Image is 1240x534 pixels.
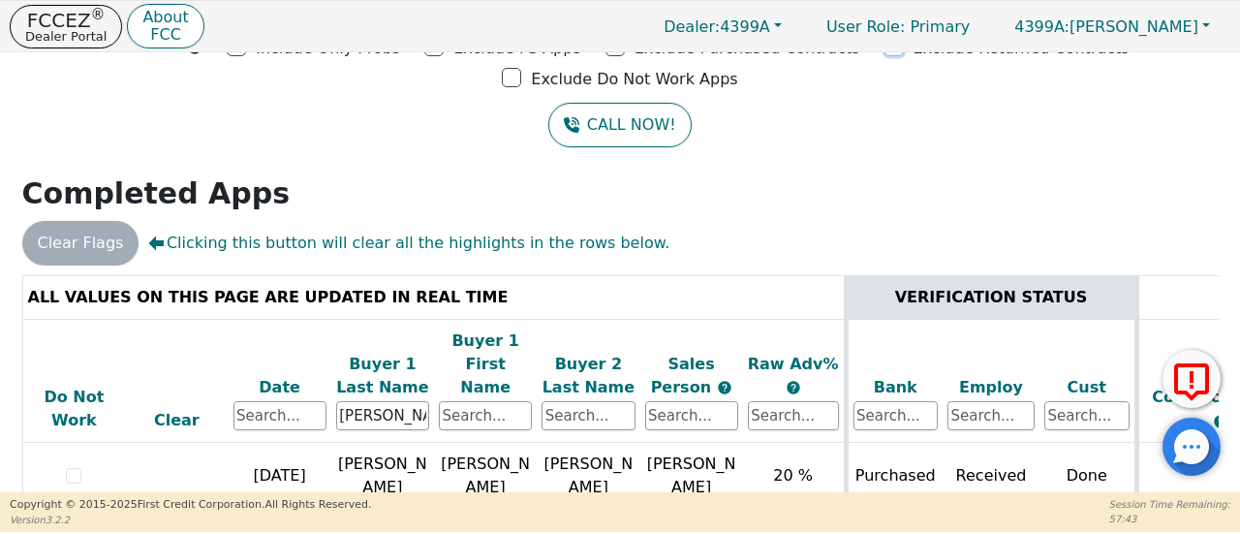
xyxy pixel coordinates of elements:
p: Version 3.2.2 [10,513,371,527]
button: Report Error to FCC [1162,350,1221,408]
td: Purchased [846,443,943,510]
p: 57:43 [1109,512,1230,526]
div: ALL VALUES ON THIS PAGE ARE UPDATED IN REAL TIME [28,286,839,309]
input: Search... [645,401,738,430]
span: 20 % [773,466,813,485]
p: Copyright © 2015- 2025 First Credit Corporation. [10,497,371,514]
p: Primary [807,8,989,46]
p: FCC [142,27,188,43]
strong: Completed Apps [22,176,291,210]
input: Search... [748,401,839,430]
input: Search... [542,401,635,430]
span: Clicking this button will clear all the highlights in the rows below. [148,232,669,255]
input: Search... [336,401,429,430]
div: Employ [947,376,1035,399]
span: Raw Adv% [748,355,839,373]
span: All Rights Reserved. [264,498,371,511]
td: Received [943,443,1039,510]
div: Cust [1044,376,1130,399]
button: CALL NOW! [548,103,691,147]
span: [PERSON_NAME] [647,455,736,496]
button: AboutFCC [127,4,203,49]
p: Session Time Remaining: [1109,497,1230,512]
div: Date [233,376,326,399]
input: Search... [853,401,939,430]
p: Dealer Portal [25,30,107,43]
div: Bank [853,376,939,399]
input: Search... [233,401,326,430]
td: [DATE] [229,443,331,510]
span: User Role : [826,17,905,36]
div: Buyer 1 Last Name [336,353,429,399]
input: Search... [1044,401,1130,430]
sup: ® [91,6,106,23]
input: Search... [439,401,532,430]
p: Exclude Do Not Work Apps [531,68,737,91]
div: Clear [130,409,223,432]
span: 4399A [664,17,770,36]
div: Buyer 2 Last Name [542,353,635,399]
td: [PERSON_NAME] [537,443,639,510]
td: [PERSON_NAME] [434,443,537,510]
td: Done [1039,443,1136,510]
button: 4399A:[PERSON_NAME] [994,12,1230,42]
a: User Role: Primary [807,8,989,46]
span: Dealer: [664,17,720,36]
button: Dealer:4399A [643,12,802,42]
p: FCCEZ [25,11,107,30]
div: Do Not Work [28,386,121,432]
div: VERIFICATION STATUS [853,286,1130,309]
td: [PERSON_NAME] [331,443,434,510]
div: Buyer 1 First Name [439,330,532,399]
span: [PERSON_NAME] [1014,17,1198,36]
input: Search... [947,401,1035,430]
span: 4399A: [1014,17,1069,36]
p: About [142,10,188,25]
button: FCCEZ®Dealer Portal [10,5,122,48]
span: Sales Person [651,355,717,396]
